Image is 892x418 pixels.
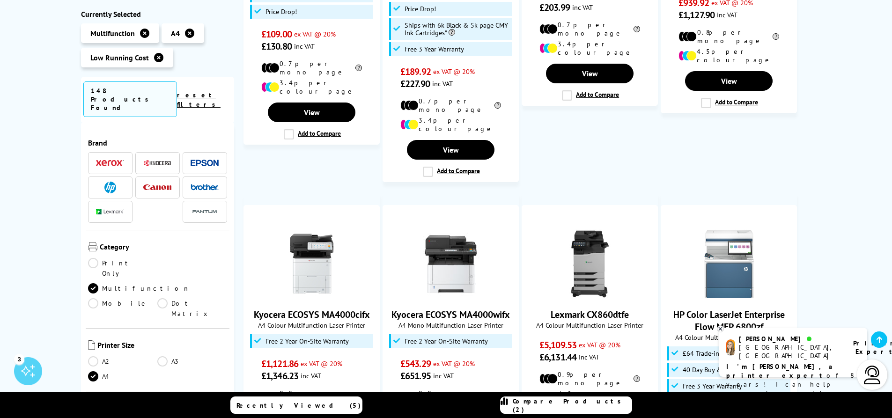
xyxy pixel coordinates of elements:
[277,292,347,301] a: Kyocera ECOSYS MA4000cifx
[683,382,742,390] span: Free 3 Year Warranty
[416,292,486,301] a: Kyocera ECOSYS MA4000wifx
[261,59,362,76] li: 0.7p per mono page
[572,3,593,12] span: inc VAT
[88,138,228,147] span: Brand
[88,298,158,319] a: Mobile
[177,91,221,109] a: reset filters
[678,47,779,64] li: 4.5p per colour page
[261,370,298,382] span: £1,346.23
[191,160,219,167] img: Epson
[294,29,336,38] span: ex VAT @ 20%
[90,53,149,62] span: Low Running Cost
[249,321,375,330] span: A4 Colour Multifunction Laser Printer
[157,298,227,319] a: Dot Matrix
[739,343,841,360] div: [GEOGRAPHIC_DATA], [GEOGRAPHIC_DATA]
[143,184,171,191] img: Canon
[83,81,177,117] span: 148 Products Found
[261,358,298,370] span: £1,121.86
[88,258,158,279] a: Print Only
[261,40,292,52] span: £130.80
[400,370,431,382] span: £651.95
[88,242,97,251] img: Category
[388,321,514,330] span: A4 Mono Multifunction Laser Printer
[88,340,95,350] img: Printer Size
[230,396,362,414] a: Recently Viewed (5)
[433,67,475,76] span: ex VAT @ 20%
[143,160,171,167] img: Kyocera
[539,389,640,406] li: 4.8p per colour page
[261,28,292,40] span: £109.00
[261,389,362,406] li: 0.8p per mono page
[90,29,135,38] span: Multifunction
[96,206,124,218] a: Lexmark
[433,359,475,368] span: ex VAT @ 20%
[284,129,341,139] label: Add to Compare
[88,283,190,293] a: Multifunction
[88,371,158,381] a: A4
[400,97,501,114] li: 0.7p per mono page
[562,90,619,101] label: Add to Compare
[405,45,464,53] span: Free 3 Year Warranty
[539,21,640,37] li: 0.7p per mono page
[555,292,625,301] a: Lexmark CX860dtfe
[555,229,625,299] img: Lexmark CX860dtfe
[433,371,454,380] span: inc VAT
[191,182,219,193] a: Brother
[579,352,599,361] span: inc VAT
[14,354,24,364] div: 3
[391,308,510,321] a: Kyocera ECOSYS MA4000wifx
[294,42,315,51] span: inc VAT
[863,366,882,384] img: user-headset-light.svg
[739,335,841,343] div: [PERSON_NAME]
[726,339,735,356] img: amy-livechat.png
[527,321,653,330] span: A4 Colour Multifunction Laser Printer
[432,79,453,88] span: inc VAT
[191,184,219,191] img: Brother
[416,229,486,299] img: Kyocera ECOSYS MA4000wifx
[88,356,158,367] a: A2
[726,362,860,407] p: of 8 years! I can help you choose the right product
[191,206,219,218] a: Pantum
[539,40,640,57] li: 3.4p per colour page
[405,22,510,37] span: Ships with 6k Black & 5k page CMY Ink Cartridges*
[96,209,124,215] img: Lexmark
[236,401,361,410] span: Recently Viewed (5)
[407,140,494,160] a: View
[157,356,227,367] a: A3
[405,337,488,345] span: Free 2 Year On-Site Warranty
[81,9,235,19] div: Currently Selected
[277,229,347,299] img: Kyocera ECOSYS MA4000cifx
[694,229,764,299] img: HP Color LaserJet Enterprise Flow MFP 6800zf
[539,370,640,387] li: 0.9p per mono page
[694,292,764,301] a: HP Color LaserJet Enterprise Flow MFP 6800zf
[405,5,436,13] span: Price Drop!
[96,182,124,193] a: HP
[143,182,171,193] a: Canon
[171,29,180,38] span: A4
[539,351,576,363] span: £6,131.44
[423,167,480,177] label: Add to Compare
[683,366,749,374] span: 40 Day Buy & Try Offer
[191,206,219,218] img: Pantum
[678,9,715,21] span: £1,127.90
[539,339,576,351] span: £5,109.53
[301,359,342,368] span: ex VAT @ 20%
[301,371,321,380] span: inc VAT
[546,64,633,83] a: View
[400,66,431,78] span: £189.92
[726,362,835,380] b: I'm [PERSON_NAME], a printer expert
[97,340,228,352] span: Printer Size
[400,358,431,370] span: £543.29
[268,103,355,122] a: View
[539,1,570,14] span: £203.99
[666,333,792,342] span: A4 Colour Multifunction Laser Printer
[683,350,748,357] span: £64 Trade-in Cashback
[265,337,349,345] span: Free 2 Year On-Site Warranty
[143,157,171,169] a: Kyocera
[551,308,629,321] a: Lexmark CX860dtfe
[685,71,772,91] a: View
[579,340,620,349] span: ex VAT @ 20%
[400,78,430,90] span: £227.90
[678,28,779,45] li: 0.8p per mono page
[265,8,297,15] span: Price Drop!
